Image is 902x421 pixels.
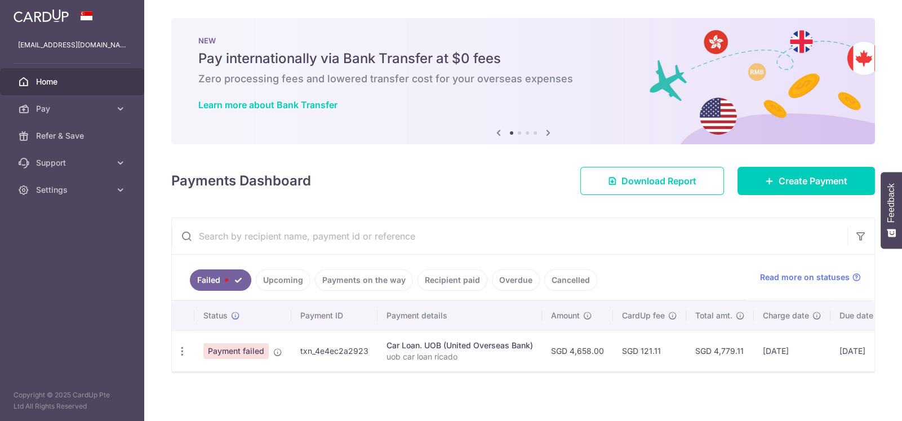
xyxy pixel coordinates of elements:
[886,183,896,223] span: Feedback
[839,310,873,321] span: Due date
[36,76,110,87] span: Home
[198,99,337,110] a: Learn more about Bank Transfer
[171,171,311,191] h4: Payments Dashboard
[622,310,665,321] span: CardUp fee
[203,343,269,359] span: Payment failed
[763,310,809,321] span: Charge date
[198,50,848,68] h5: Pay internationally via Bank Transfer at $0 fees
[36,103,110,114] span: Pay
[256,269,310,291] a: Upcoming
[621,174,696,188] span: Download Report
[172,218,847,254] input: Search by recipient name, payment id or reference
[386,351,533,362] p: uob car loan ricado
[881,172,902,249] button: Feedback - Show survey
[417,269,487,291] a: Recipient paid
[544,269,597,291] a: Cancelled
[190,269,251,291] a: Failed
[377,301,542,330] th: Payment details
[613,330,686,371] td: SGD 121.11
[830,330,895,371] td: [DATE]
[551,310,580,321] span: Amount
[36,130,110,141] span: Refer & Save
[686,330,754,371] td: SGD 4,779.11
[14,9,69,23] img: CardUp
[291,330,377,371] td: txn_4e4ec2a2923
[171,18,875,144] img: Bank transfer banner
[760,272,850,283] span: Read more on statuses
[542,330,613,371] td: SGD 4,658.00
[198,36,848,45] p: NEW
[36,157,110,169] span: Support
[386,340,533,351] div: Car Loan. UOB (United Overseas Bank)
[492,269,540,291] a: Overdue
[760,272,861,283] a: Read more on statuses
[198,72,848,86] h6: Zero processing fees and lowered transfer cost for your overseas expenses
[203,310,228,321] span: Status
[580,167,724,195] a: Download Report
[754,330,830,371] td: [DATE]
[18,39,126,51] p: [EMAIL_ADDRESS][DOMAIN_NAME]
[737,167,875,195] a: Create Payment
[36,184,110,196] span: Settings
[779,174,847,188] span: Create Payment
[291,301,377,330] th: Payment ID
[695,310,732,321] span: Total amt.
[315,269,413,291] a: Payments on the way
